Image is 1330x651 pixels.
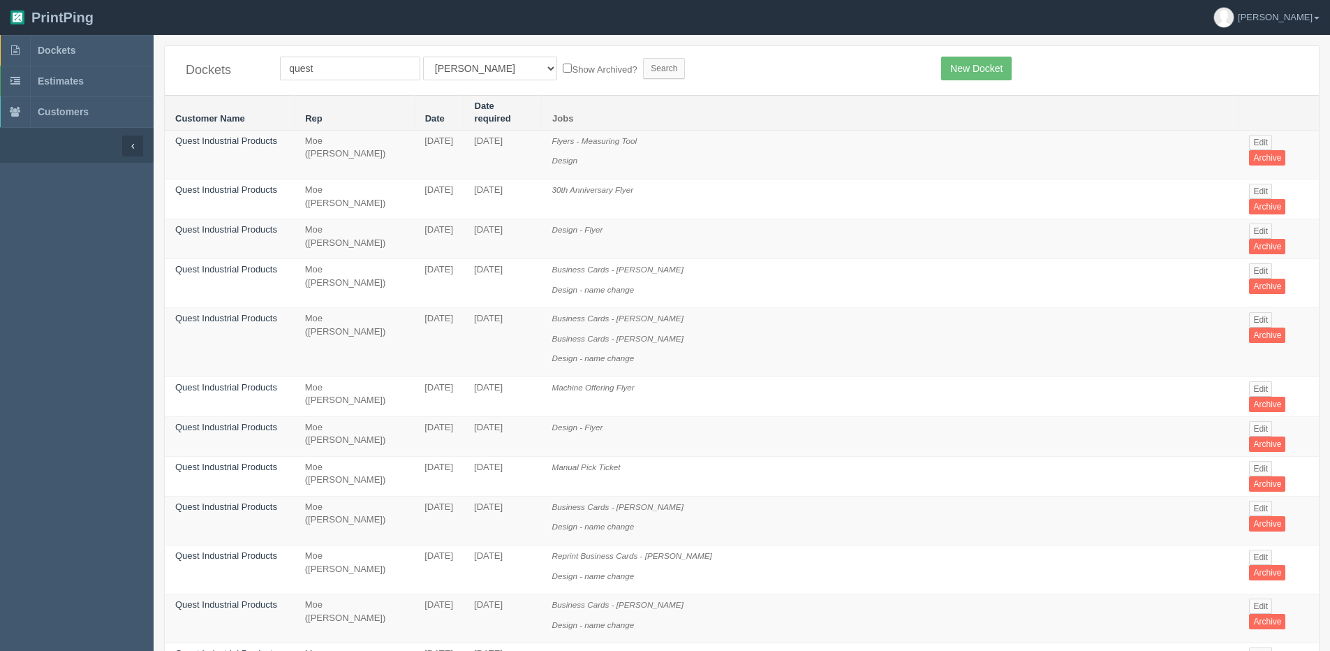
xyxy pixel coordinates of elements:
a: Edit [1249,501,1272,516]
td: [DATE] [464,416,541,456]
td: [DATE] [414,376,464,416]
td: [DATE] [414,130,464,179]
a: Customer Name [175,113,245,124]
span: Customers [38,106,89,117]
span: Dockets [38,45,75,56]
i: Design - name change [552,285,635,294]
a: Edit [1249,184,1272,199]
a: Quest Industrial Products [175,502,277,512]
label: Show Archived? [563,61,637,77]
a: Quest Industrial Products [175,264,277,275]
a: Edit [1249,224,1272,239]
img: logo-3e63b451c926e2ac314895c53de4908e5d424f24456219fb08d385ab2e579770.png [10,10,24,24]
td: [DATE] [464,180,541,219]
td: [DATE] [414,496,464,545]
i: Manual Pick Ticket [552,462,621,471]
a: Quest Industrial Products [175,136,277,146]
a: Rep [305,113,323,124]
td: Moe ([PERSON_NAME]) [295,545,414,594]
a: Archive [1249,199,1285,214]
td: [DATE] [464,219,541,259]
a: Edit [1249,381,1272,397]
td: [DATE] [414,416,464,456]
i: Reprint Business Cards - [PERSON_NAME] [552,551,712,560]
a: Edit [1249,461,1272,476]
i: Flyers - Measuring Tool [552,136,637,145]
td: Moe ([PERSON_NAME]) [295,259,414,308]
a: Archive [1249,279,1285,294]
td: [DATE] [414,545,464,594]
td: [DATE] [414,259,464,308]
th: Jobs [542,95,1239,130]
i: Design - Flyer [552,225,603,234]
i: Business Cards - [PERSON_NAME] [552,314,684,323]
a: Quest Industrial Products [175,382,277,393]
a: Edit [1249,421,1272,437]
i: Design [552,156,577,165]
td: Moe ([PERSON_NAME]) [295,594,414,643]
a: Edit [1249,263,1272,279]
a: Edit [1249,312,1272,328]
a: Archive [1249,565,1285,580]
i: Business Cards - [PERSON_NAME] [552,502,684,511]
td: Moe ([PERSON_NAME]) [295,456,414,496]
i: 30th Anniversary Flyer [552,185,634,194]
td: Moe ([PERSON_NAME]) [295,180,414,219]
i: Business Cards - [PERSON_NAME] [552,334,684,343]
i: Design - name change [552,353,635,363]
td: [DATE] [414,219,464,259]
td: [DATE] [414,456,464,496]
a: Quest Industrial Products [175,550,277,561]
span: Estimates [38,75,84,87]
input: Search [643,58,685,79]
a: Quest Industrial Products [175,462,277,472]
td: [DATE] [464,308,541,377]
h4: Dockets [186,64,259,78]
td: [DATE] [464,496,541,545]
a: Edit [1249,550,1272,565]
i: Business Cards - [PERSON_NAME] [552,600,684,609]
i: Design - name change [552,522,635,531]
input: Show Archived? [563,64,572,73]
td: [DATE] [464,259,541,308]
a: Quest Industrial Products [175,224,277,235]
i: Design - Flyer [552,423,603,432]
a: Quest Industrial Products [175,422,277,432]
td: Moe ([PERSON_NAME]) [295,308,414,377]
i: Design - name change [552,571,635,580]
i: Machine Offering Flyer [552,383,635,392]
a: Quest Industrial Products [175,184,277,195]
a: Archive [1249,328,1285,343]
a: Archive [1249,239,1285,254]
td: [DATE] [464,456,541,496]
a: Date [425,113,445,124]
a: Archive [1249,437,1285,452]
a: Date required [475,101,511,124]
td: [DATE] [414,180,464,219]
i: Design - name change [552,620,635,629]
a: Archive [1249,476,1285,492]
input: Customer Name [280,57,420,80]
td: [DATE] [414,594,464,643]
a: New Docket [941,57,1012,80]
a: Archive [1249,614,1285,629]
a: Edit [1249,599,1272,614]
td: Moe ([PERSON_NAME]) [295,219,414,259]
td: Moe ([PERSON_NAME]) [295,130,414,179]
a: Archive [1249,516,1285,532]
td: Moe ([PERSON_NAME]) [295,376,414,416]
td: [DATE] [464,130,541,179]
i: Business Cards - [PERSON_NAME] [552,265,684,274]
img: avatar_default-7531ab5dedf162e01f1e0bb0964e6a185e93c5c22dfe317fb01d7f8cd2b1632c.jpg [1214,8,1234,27]
a: Quest Industrial Products [175,599,277,610]
td: [DATE] [464,376,541,416]
td: Moe ([PERSON_NAME]) [295,496,414,545]
a: Archive [1249,397,1285,412]
a: Edit [1249,135,1272,150]
td: Moe ([PERSON_NAME]) [295,416,414,456]
td: [DATE] [414,308,464,377]
a: Archive [1249,150,1285,166]
td: [DATE] [464,545,541,594]
a: Quest Industrial Products [175,313,277,323]
td: [DATE] [464,594,541,643]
